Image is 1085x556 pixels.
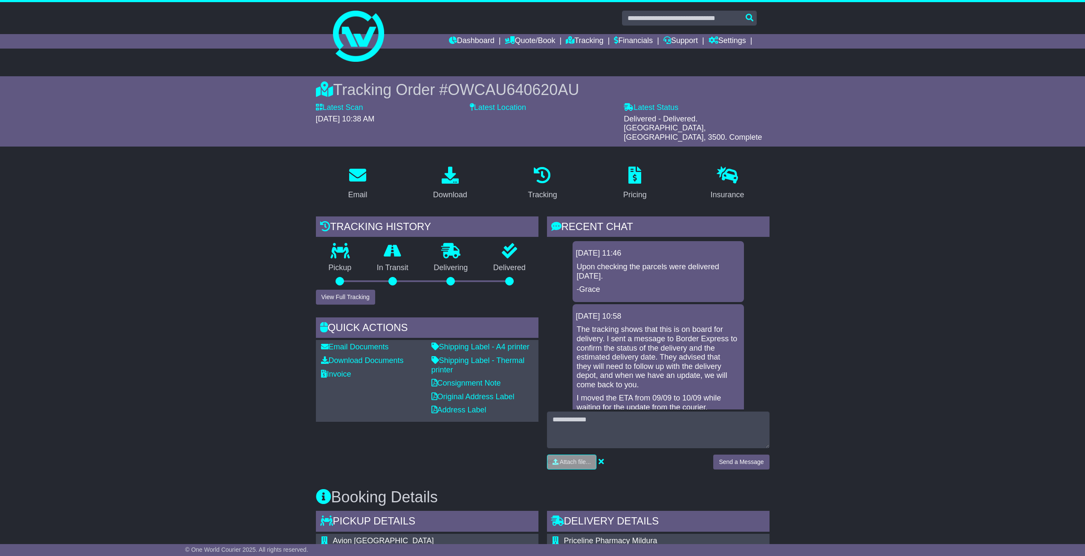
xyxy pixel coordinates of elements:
[547,511,770,534] div: Delivery Details
[576,312,741,321] div: [DATE] 10:58
[316,290,375,305] button: View Full Tracking
[316,511,538,534] div: Pickup Details
[316,103,363,112] label: Latest Scan
[449,34,495,49] a: Dashboard
[448,81,579,98] span: OWCAU640620AU
[577,394,740,412] p: I moved the ETA from 09/09 to 10/09 while waiting for the update from the courier.
[564,536,657,545] span: Priceline Pharmacy Mildura
[431,392,515,401] a: Original Address Label
[709,34,746,49] a: Settings
[428,164,473,204] a: Download
[316,115,375,123] span: [DATE] 10:38 AM
[618,164,652,204] a: Pricing
[624,115,762,141] span: Delivered - Delivered. [GEOGRAPHIC_DATA], [GEOGRAPHIC_DATA], 3500. Complete
[705,164,750,204] a: Insurance
[480,263,538,273] p: Delivered
[321,343,389,351] a: Email Documents
[577,285,740,294] p: -Grace
[316,216,538,239] div: Tracking history
[316,81,770,99] div: Tracking Order #
[663,34,698,49] a: Support
[364,263,421,273] p: In Transit
[321,370,351,378] a: Invoice
[431,379,501,387] a: Consignment Note
[342,164,373,204] a: Email
[321,356,404,365] a: Download Documents
[185,546,308,553] span: © One World Courier 2025. All rights reserved.
[614,34,653,49] a: Financials
[333,536,434,545] span: Avion [GEOGRAPHIC_DATA]
[431,406,486,414] a: Address Label
[348,189,367,201] div: Email
[316,263,365,273] p: Pickup
[624,103,678,112] label: Latest Status
[470,103,526,112] label: Latest Location
[528,189,557,201] div: Tracking
[522,164,562,204] a: Tracking
[421,263,481,273] p: Delivering
[431,343,529,351] a: Shipping Label - A4 printer
[316,317,538,340] div: Quick Actions
[566,34,603,49] a: Tracking
[576,249,741,258] div: [DATE] 11:46
[505,34,555,49] a: Quote/Book
[577,262,740,281] p: Upon checking the parcels were delivered [DATE].
[711,189,744,201] div: Insurance
[431,356,525,374] a: Shipping Label - Thermal printer
[577,325,740,389] p: The tracking shows that this is on board for delivery. I sent a message to Border Express to conf...
[316,489,770,506] h3: Booking Details
[433,189,467,201] div: Download
[713,455,769,470] button: Send a Message
[623,189,647,201] div: Pricing
[547,216,770,239] div: RECENT CHAT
